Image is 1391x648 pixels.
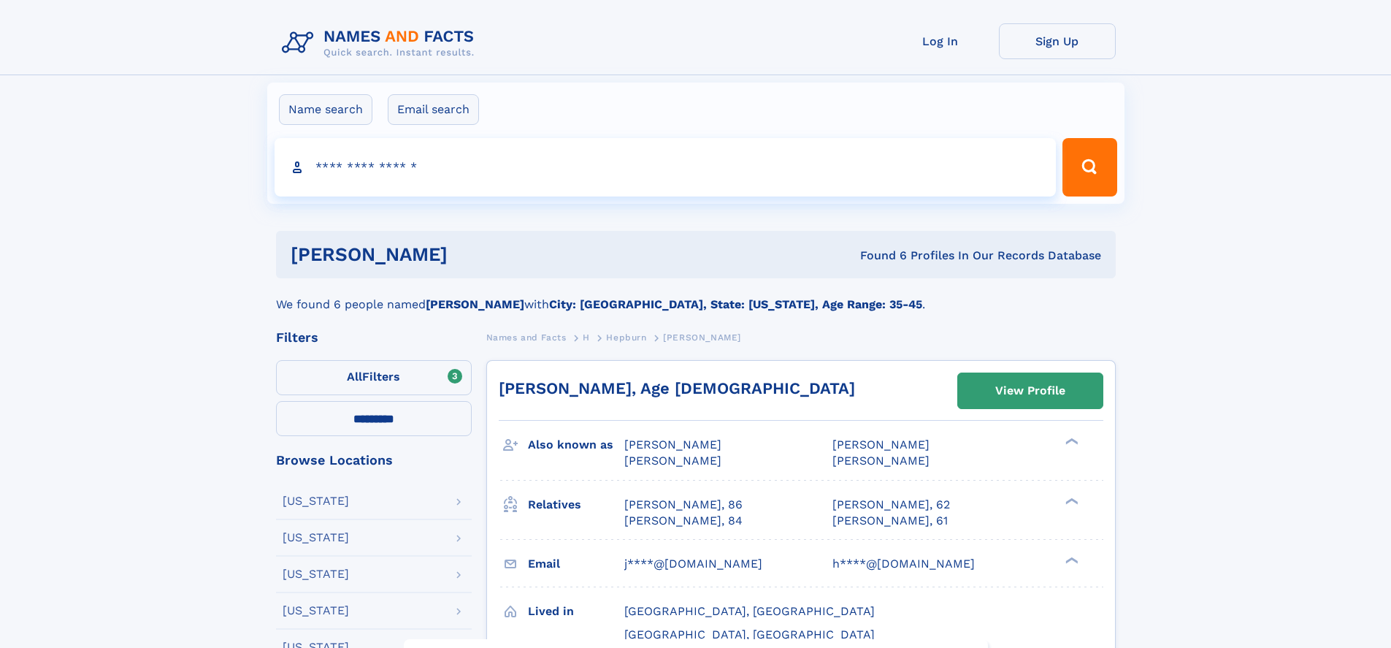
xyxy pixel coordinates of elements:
[528,432,624,457] h3: Also known as
[276,278,1116,313] div: We found 6 people named with .
[606,332,646,343] span: Hepburn
[995,374,1065,408] div: View Profile
[549,297,922,311] b: City: [GEOGRAPHIC_DATA], State: [US_STATE], Age Range: 35-45
[832,438,930,451] span: [PERSON_NAME]
[279,94,372,125] label: Name search
[832,513,948,529] a: [PERSON_NAME], 61
[624,438,721,451] span: [PERSON_NAME]
[583,332,590,343] span: H
[283,532,349,544] div: [US_STATE]
[624,513,743,529] a: [PERSON_NAME], 84
[606,328,646,346] a: Hepburn
[624,628,875,641] span: [GEOGRAPHIC_DATA], [GEOGRAPHIC_DATA]
[486,328,567,346] a: Names and Facts
[1062,555,1079,565] div: ❯
[347,370,362,384] span: All
[832,497,950,513] a: [PERSON_NAME], 62
[832,454,930,468] span: [PERSON_NAME]
[1062,496,1079,506] div: ❯
[291,245,654,264] h1: [PERSON_NAME]
[426,297,524,311] b: [PERSON_NAME]
[1062,437,1079,446] div: ❯
[528,599,624,624] h3: Lived in
[1062,138,1116,197] button: Search Button
[583,328,590,346] a: H
[958,373,1103,408] a: View Profile
[624,497,743,513] a: [PERSON_NAME], 86
[528,492,624,517] h3: Relatives
[624,604,875,618] span: [GEOGRAPHIC_DATA], [GEOGRAPHIC_DATA]
[276,331,472,344] div: Filters
[283,605,349,617] div: [US_STATE]
[654,248,1101,264] div: Found 6 Profiles In Our Records Database
[499,379,855,397] a: [PERSON_NAME], Age [DEMOGRAPHIC_DATA]
[999,23,1116,59] a: Sign Up
[283,568,349,580] div: [US_STATE]
[276,23,486,63] img: Logo Names and Facts
[624,454,721,468] span: [PERSON_NAME]
[882,23,999,59] a: Log In
[663,332,741,343] span: [PERSON_NAME]
[388,94,479,125] label: Email search
[275,138,1057,197] input: search input
[276,454,472,467] div: Browse Locations
[528,552,624,576] h3: Email
[283,495,349,507] div: [US_STATE]
[276,360,472,395] label: Filters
